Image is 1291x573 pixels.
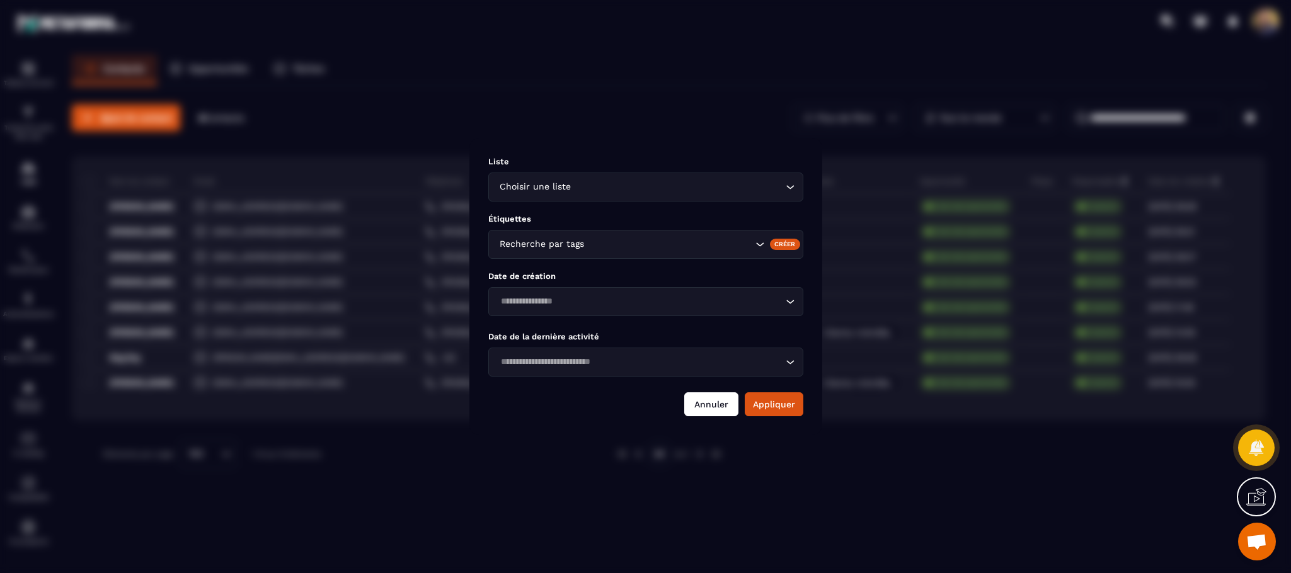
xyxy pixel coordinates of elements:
span: Choisir une liste [496,180,573,194]
p: Date de la dernière activité [488,332,803,341]
div: Search for option [488,230,803,259]
div: Créer [769,239,800,250]
input: Search for option [496,355,783,369]
div: Search for option [488,173,803,201]
button: Annuler [684,392,738,416]
p: Date de création [488,271,803,281]
p: Liste [488,157,803,166]
div: Search for option [488,287,803,316]
div: Search for option [488,348,803,377]
span: Recherche par tags [496,237,587,251]
a: Ouvrir le chat [1238,523,1276,560]
button: Appliquer [745,392,803,416]
input: Search for option [573,180,783,194]
p: Étiquettes [488,214,803,224]
input: Search for option [496,295,783,309]
input: Search for option [587,237,752,251]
